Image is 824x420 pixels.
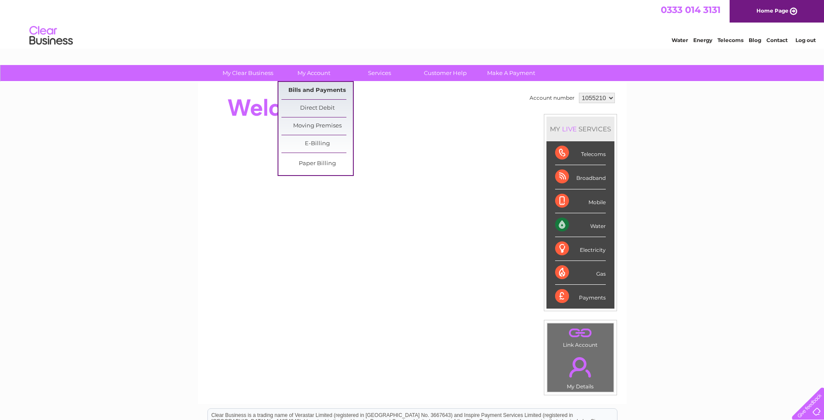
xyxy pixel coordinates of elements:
[555,285,606,308] div: Payments
[281,155,353,173] a: Paper Billing
[795,37,816,43] a: Log out
[208,5,617,42] div: Clear Business is a trading name of Verastar Limited (registered in [GEOGRAPHIC_DATA] No. 3667643...
[29,23,73,49] img: logo.png
[555,237,606,261] div: Electricity
[546,117,614,141] div: MY SERVICES
[693,37,712,43] a: Energy
[281,100,353,117] a: Direct Debit
[549,352,611,382] a: .
[555,189,606,213] div: Mobile
[547,350,614,392] td: My Details
[212,65,284,81] a: My Clear Business
[475,65,547,81] a: Make A Payment
[672,37,688,43] a: Water
[749,37,761,43] a: Blog
[278,65,349,81] a: My Account
[560,125,578,133] div: LIVE
[547,323,614,350] td: Link Account
[555,141,606,165] div: Telecoms
[281,135,353,153] a: E-Billing
[555,165,606,189] div: Broadband
[766,37,788,43] a: Contact
[410,65,481,81] a: Customer Help
[549,326,611,341] a: .
[344,65,415,81] a: Services
[717,37,743,43] a: Telecoms
[555,261,606,285] div: Gas
[281,117,353,135] a: Moving Premises
[281,82,353,99] a: Bills and Payments
[555,213,606,237] div: Water
[527,91,577,105] td: Account number
[661,4,721,15] a: 0333 014 3131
